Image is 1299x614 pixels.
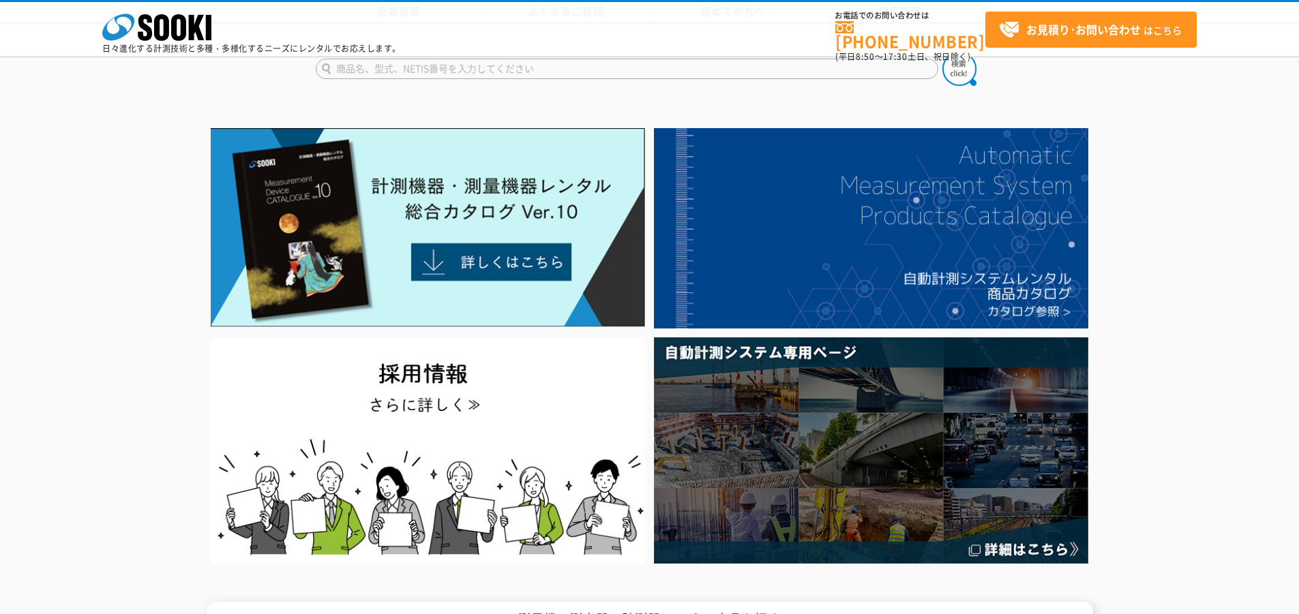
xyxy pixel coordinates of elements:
a: [PHONE_NUMBER] [835,21,985,49]
img: SOOKI recruit [211,337,645,563]
img: 自動計測システムカタログ [654,128,1088,328]
strong: お見積り･お問い合わせ [1026,21,1141,37]
img: Catalog Ver10 [211,128,645,327]
a: お見積り･お問い合わせはこちら [985,12,1197,48]
span: はこちら [999,20,1182,40]
p: 日々進化する計測技術と多種・多様化するニーズにレンタルでお応えします。 [102,44,401,52]
span: お電話でのお問い合わせは [835,12,985,20]
span: 8:50 [856,50,875,63]
span: 17:30 [883,50,908,63]
input: 商品名、型式、NETIS番号を入力してください [316,59,938,79]
span: (平日 ～ 土日、祝日除く) [835,50,970,63]
img: btn_search.png [942,52,976,86]
img: 自動計測システム専用ページ [654,337,1088,563]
